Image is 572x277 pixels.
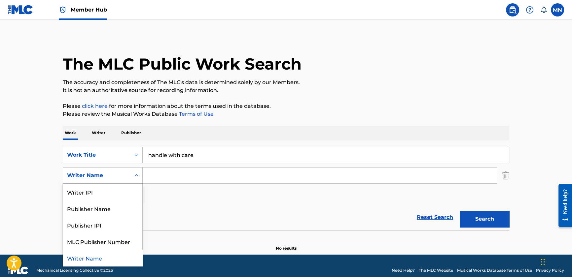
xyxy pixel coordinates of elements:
[8,266,28,274] img: logo
[539,245,572,277] iframe: Chat Widget
[63,233,142,250] div: MLC Publisher Number
[419,267,453,273] a: The MLC Website
[460,211,509,227] button: Search
[457,267,532,273] a: Musical Works Database Terms of Use
[526,6,534,14] img: help
[67,151,126,159] div: Work Title
[554,179,572,232] iframe: Resource Center
[502,167,509,184] img: Delete Criterion
[67,171,126,179] div: Writer Name
[8,5,33,15] img: MLC Logo
[59,6,67,14] img: Top Rightsholder
[63,110,509,118] p: Please review the Musical Works Database
[71,6,107,14] span: Member Hub
[178,111,214,117] a: Terms of Use
[413,210,456,225] a: Reset Search
[82,103,108,109] a: click here
[540,7,547,13] div: Notifications
[63,126,78,140] p: Work
[119,126,143,140] p: Publisher
[63,250,142,266] div: Writer Name
[523,3,536,16] div: Help
[63,78,509,86] p: The accuracy and completeness of The MLC's data is determined solely by our Members.
[536,267,564,273] a: Privacy Policy
[276,237,297,251] p: No results
[63,217,142,233] div: Publisher IPI
[90,126,107,140] p: Writer
[63,200,142,217] div: Publisher Name
[392,267,415,273] a: Need Help?
[541,252,545,272] div: Drag
[36,267,113,273] span: Mechanical Licensing Collective © 2025
[63,54,302,74] h1: The MLC Public Work Search
[551,3,564,16] div: User Menu
[63,184,142,200] div: Writer IPI
[63,147,509,231] form: Search Form
[63,102,509,110] p: Please for more information about the terms used in the database.
[63,86,509,94] p: It is not an authoritative source for recording information.
[506,3,519,16] a: Public Search
[509,6,517,14] img: search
